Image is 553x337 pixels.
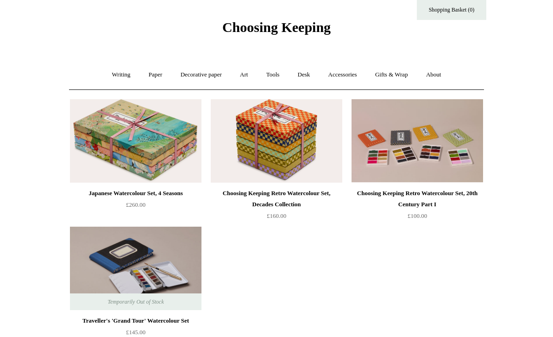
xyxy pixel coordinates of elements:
div: Choosing Keeping Retro Watercolour Set, 20th Century Part I [354,188,481,210]
div: Japanese Watercolour Set, 4 Seasons [72,188,199,199]
span: £160.00 [267,212,286,219]
a: Writing [104,63,139,87]
a: Choosing Keeping Retro Watercolour Set, 20th Century Part I Choosing Keeping Retro Watercolour Se... [352,99,483,183]
img: Traveller's 'Grand Tour' Watercolour Set [70,227,201,310]
a: Tools [258,63,288,87]
a: Choosing Keeping [222,27,331,33]
a: Traveller's 'Grand Tour' Watercolour Set Traveller's 'Grand Tour' Watercolour Set Temporarily Out... [70,227,201,310]
img: Choosing Keeping Retro Watercolour Set, Decades Collection [211,99,342,183]
span: £100.00 [408,212,427,219]
div: Choosing Keeping Retro Watercolour Set, Decades Collection [213,188,340,210]
span: £145.00 [126,329,145,336]
span: £260.00 [126,201,145,208]
a: About [418,63,450,87]
a: Decorative paper [172,63,230,87]
a: Japanese Watercolour Set, 4 Seasons Japanese Watercolour Set, 4 Seasons [70,99,201,183]
a: Choosing Keeping Retro Watercolour Set, Decades Collection £160.00 [211,188,342,226]
a: Choosing Keeping Retro Watercolour Set, Decades Collection Choosing Keeping Retro Watercolour Set... [211,99,342,183]
a: Paper [140,63,171,87]
a: Choosing Keeping Retro Watercolour Set, 20th Century Part I £100.00 [352,188,483,226]
a: Accessories [320,63,365,87]
a: Gifts & Wrap [367,63,416,87]
img: Japanese Watercolour Set, 4 Seasons [70,99,201,183]
div: Traveller's 'Grand Tour' Watercolour Set [72,315,199,326]
a: Desk [289,63,319,87]
a: Japanese Watercolour Set, 4 Seasons £260.00 [70,188,201,226]
img: Choosing Keeping Retro Watercolour Set, 20th Century Part I [352,99,483,183]
span: Temporarily Out of Stock [98,293,173,310]
span: Choosing Keeping [222,19,331,35]
a: Art [232,63,256,87]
